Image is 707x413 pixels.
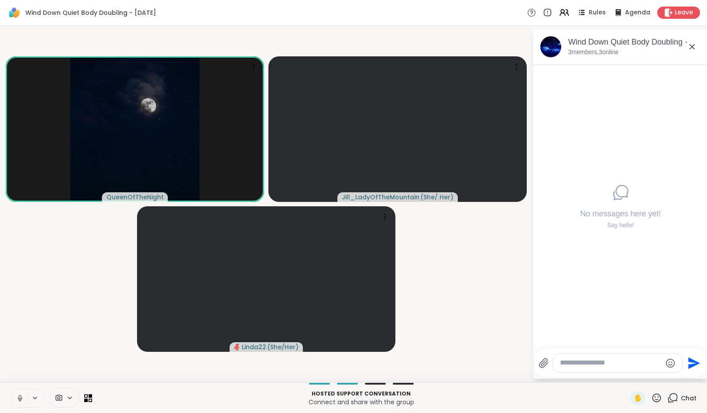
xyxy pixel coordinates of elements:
span: ( She/Her ) [267,343,299,351]
span: QueenOfTheNight [106,193,164,201]
span: Agenda [625,8,650,17]
p: Connect and share with the group [97,398,625,406]
span: ✋ [634,393,642,403]
p: 3 members, 3 online [568,48,618,57]
span: Wind Down Quiet Body Doubling - [DATE] [25,8,156,17]
img: Wind Down Quiet Body Doubling - Saturday, Sep 13 [540,36,561,57]
div: Say hello! [580,221,661,230]
h4: No messages here yet! [580,208,661,219]
p: Hosted support conversation [97,390,625,398]
div: Wind Down Quiet Body Doubling - [DATE] [568,37,701,48]
textarea: Type your message [560,358,662,368]
span: Linda22 [242,343,266,351]
button: Emoji picker [665,358,676,368]
span: ( She/ Her ) [420,193,453,201]
span: Jill_LadyOfTheMountain [342,193,419,201]
span: Leave [675,8,693,17]
img: ShareWell Logomark [7,5,22,20]
span: Rules [589,8,606,17]
button: Send [683,353,703,373]
span: Chat [681,394,697,403]
img: QueenOfTheNight [70,56,199,202]
span: audio-muted [234,344,240,350]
